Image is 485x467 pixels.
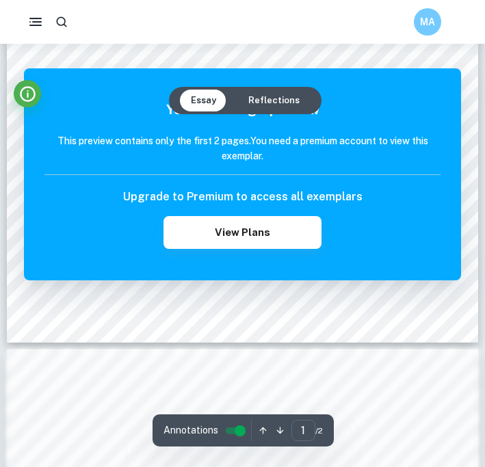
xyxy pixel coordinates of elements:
[414,8,441,36] button: MA
[180,90,227,111] button: Essay
[420,14,436,29] h6: MA
[315,425,323,437] span: / 2
[123,189,363,205] h6: Upgrade to Premium to access all exemplars
[14,80,41,107] button: Info
[44,100,441,120] h5: You're viewing a preview
[163,216,322,249] button: View Plans
[163,423,218,438] span: Annotations
[44,133,441,163] h6: This preview contains only the first 2 pages. You need a premium account to view this exemplar.
[237,90,311,111] button: Reflections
